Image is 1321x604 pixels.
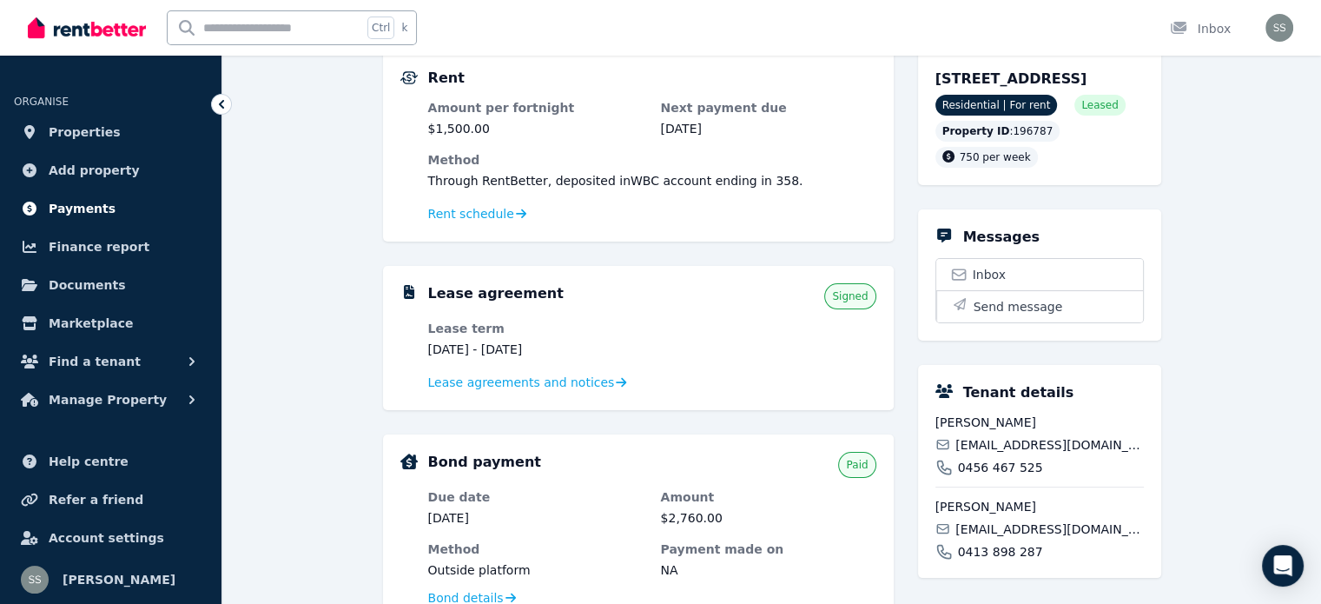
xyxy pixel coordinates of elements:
[14,96,69,108] span: ORGANISE
[935,498,1144,515] span: [PERSON_NAME]
[832,289,868,303] span: Signed
[49,122,121,143] span: Properties
[428,320,644,337] dt: Lease term
[49,198,116,219] span: Payments
[428,374,627,391] a: Lease agreements and notices
[963,227,1040,248] h5: Messages
[960,151,1031,163] span: 750 per week
[958,459,1043,476] span: 0456 467 525
[661,561,876,579] dd: NA
[973,266,1006,283] span: Inbox
[935,121,1060,142] div: : 196787
[28,15,146,41] img: RentBetter
[428,99,644,116] dt: Amount per fortnight
[428,488,644,506] dt: Due date
[49,275,126,295] span: Documents
[661,541,876,558] dt: Payment made on
[14,115,208,149] a: Properties
[14,344,208,379] button: Find a tenant
[49,236,149,257] span: Finance report
[661,509,876,527] dd: $2,760.00
[428,509,644,527] dd: [DATE]
[935,70,1087,87] span: [STREET_ADDRESS]
[955,521,1143,538] span: [EMAIL_ADDRESS][DOMAIN_NAME]
[935,95,1058,116] span: Residential | For rent
[49,313,133,334] span: Marketplace
[428,151,876,169] dt: Method
[21,566,49,594] img: Sharlene Smith
[49,160,140,181] span: Add property
[661,488,876,506] dt: Amount
[935,414,1144,431] span: [PERSON_NAME]
[14,268,208,302] a: Documents
[958,543,1043,561] span: 0413 898 287
[49,389,167,410] span: Manage Property
[1081,98,1118,112] span: Leased
[400,454,418,469] img: Bond Details
[428,120,644,137] dd: $1,500.00
[14,482,208,517] a: Refer a friend
[955,436,1143,454] span: [EMAIL_ADDRESS][DOMAIN_NAME]
[14,382,208,417] button: Manage Property
[963,382,1074,403] h5: Tenant details
[1265,14,1293,42] img: Sharlene Smith
[428,561,644,579] dd: Outside platform
[1262,545,1304,587] div: Open Intercom Messenger
[14,229,208,264] a: Finance report
[63,569,175,590] span: [PERSON_NAME]
[936,259,1143,290] a: Inbox
[428,374,615,391] span: Lease agreements and notices
[400,71,418,84] img: Rental Payments
[49,451,129,472] span: Help centre
[661,99,876,116] dt: Next payment due
[401,21,407,35] span: k
[14,306,208,341] a: Marketplace
[936,290,1143,322] button: Send message
[974,298,1063,315] span: Send message
[661,120,876,137] dd: [DATE]
[49,528,164,548] span: Account settings
[428,283,564,304] h5: Lease agreement
[367,17,394,39] span: Ctrl
[428,452,541,473] h5: Bond payment
[428,174,803,188] span: Through RentBetter , deposited in WBC account ending in 358 .
[14,153,208,188] a: Add property
[14,521,208,555] a: Account settings
[1170,20,1231,37] div: Inbox
[428,68,465,89] h5: Rent
[49,351,141,372] span: Find a tenant
[846,458,868,472] span: Paid
[942,124,1010,138] span: Property ID
[428,541,644,558] dt: Method
[428,205,527,222] a: Rent schedule
[49,489,143,510] span: Refer a friend
[428,341,644,358] dd: [DATE] - [DATE]
[14,444,208,479] a: Help centre
[14,191,208,226] a: Payments
[428,205,514,222] span: Rent schedule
